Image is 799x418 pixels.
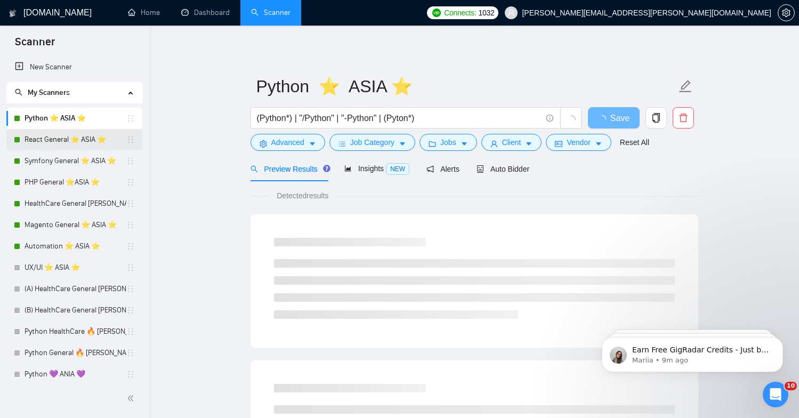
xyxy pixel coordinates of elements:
[28,88,70,97] span: My Scanners
[444,7,476,19] span: Connects:
[251,8,290,17] a: searchScanner
[461,140,468,148] span: caret-down
[386,163,409,175] span: NEW
[6,278,142,300] li: (A) HealthCare General Jerzy 🔥 BARTEK 🔥
[785,382,797,390] span: 10
[251,134,325,151] button: settingAdvancedcaret-down
[127,393,138,404] span: double-left
[256,73,676,100] input: Scanner name...
[181,8,230,17] a: dashboardDashboard
[763,382,788,407] iframe: Intercom live chat
[555,140,562,148] span: idcard
[344,165,352,172] span: area-chart
[126,306,135,315] span: holder
[6,108,142,129] li: Python ⭐️ ASIA ⭐️
[15,57,134,78] a: New Scanner
[567,136,590,148] span: Vendor
[426,165,459,173] span: Alerts
[6,300,142,321] li: (B) HealthCare General Paweł K 🔥 BARTEK 🔥
[126,135,135,144] span: holder
[778,4,795,21] button: setting
[329,134,415,151] button: barsJob Categorycaret-down
[595,140,602,148] span: caret-down
[25,108,126,129] a: Python ⭐️ ASIA ⭐️
[309,140,316,148] span: caret-down
[126,349,135,357] span: holder
[6,193,142,214] li: HealthCare General Maciej ⭐️ASIA⭐️
[481,134,542,151] button: userClientcaret-down
[126,178,135,187] span: holder
[15,89,22,96] span: search
[25,300,126,321] a: (B) HealthCare General [PERSON_NAME] K 🔥 [PERSON_NAME] 🔥
[6,214,142,236] li: Magento General ⭐️ ASIA ⭐️
[25,257,126,278] a: UX/UI ⭐️ ASIA ⭐️
[25,236,126,257] a: Automation ⭐️ ASIA ⭐️
[25,150,126,172] a: Symfony General ⭐️ ASIA ⭐️
[502,136,521,148] span: Client
[6,34,63,57] span: Scanner
[778,9,794,17] span: setting
[25,214,126,236] a: Magento General ⭐️ ASIA ⭐️
[6,321,142,342] li: Python HealthCare 🔥 BARTEK 🔥
[432,9,441,17] img: upwork-logo.png
[126,263,135,272] span: holder
[426,165,434,173] span: notification
[126,242,135,251] span: holder
[322,164,332,173] div: Tooltip anchor
[9,5,17,22] img: logo
[610,111,629,125] span: Save
[673,107,694,128] button: delete
[645,107,667,128] button: copy
[6,257,142,278] li: UX/UI ⭐️ ASIA ⭐️
[440,136,456,148] span: Jobs
[546,134,611,151] button: idcardVendorcaret-down
[399,140,406,148] span: caret-down
[6,172,142,193] li: PHP General ⭐️ASIA ⭐️
[260,140,267,148] span: setting
[478,7,494,19] span: 1032
[25,129,126,150] a: React General ⭐️ ASIA ⭐️
[419,134,477,151] button: folderJobscaret-down
[6,57,142,78] li: New Scanner
[251,165,327,173] span: Preview Results
[257,111,542,125] input: Search Freelance Jobs...
[646,113,666,123] span: copy
[126,114,135,123] span: holder
[588,107,640,128] button: Save
[6,364,142,385] li: Python 💜 ANIA 💜
[6,129,142,150] li: React General ⭐️ ASIA ⭐️
[338,140,346,148] span: bars
[126,199,135,208] span: holder
[6,150,142,172] li: Symfony General ⭐️ ASIA ⭐️
[15,88,70,97] span: My Scanners
[126,327,135,336] span: holder
[25,321,126,342] a: Python HealthCare 🔥 [PERSON_NAME] 🔥
[6,236,142,257] li: Automation ⭐️ ASIA ⭐️
[126,221,135,229] span: holder
[598,115,610,124] span: loading
[673,113,693,123] span: delete
[25,193,126,214] a: HealthCare General [PERSON_NAME] ⭐️ASIA⭐️
[25,342,126,364] a: Python General 🔥 [PERSON_NAME] 🔥
[477,165,484,173] span: robot
[25,172,126,193] a: PHP General ⭐️ASIA ⭐️
[525,140,532,148] span: caret-down
[344,164,409,173] span: Insights
[271,136,304,148] span: Advanced
[350,136,394,148] span: Job Category
[679,79,692,93] span: edit
[507,9,515,17] span: user
[6,342,142,364] li: Python General 🔥 BARTEK 🔥
[778,9,795,17] a: setting
[126,157,135,165] span: holder
[25,364,126,385] a: Python 💜 ANIA 💜
[490,140,498,148] span: user
[477,165,529,173] span: Auto Bidder
[25,278,126,300] a: (A) HealthCare General [PERSON_NAME] 🔥 [PERSON_NAME] 🔥
[429,140,436,148] span: folder
[126,370,135,379] span: holder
